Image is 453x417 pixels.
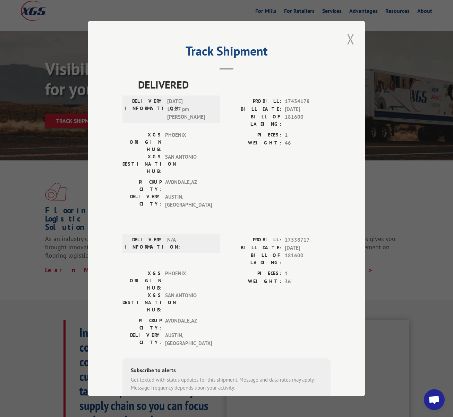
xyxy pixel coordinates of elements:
label: BILL DATE: [226,244,281,252]
img: tab_keywords_by_traffic_grey.svg [69,44,75,49]
img: website_grey.svg [11,18,17,24]
span: AUSTIN , [GEOGRAPHIC_DATA] [165,332,212,347]
label: PROBILL: [226,98,281,106]
label: BILL OF LADING: [226,113,281,128]
span: PHOENIX [165,131,212,153]
label: BILL OF LADING: [226,252,281,266]
label: PICKUP CITY: [122,317,162,332]
label: XGS ORIGIN HUB: [122,270,162,292]
a: Open chat [424,389,445,410]
div: v 4.0.24 [19,11,34,17]
div: Subscribe to alerts [131,366,322,376]
span: 181600 [285,252,331,266]
span: SAN ANTONIO [165,153,212,175]
span: 181600 [285,113,331,128]
span: 17434178 [285,98,331,106]
label: DELIVERY CITY: [122,332,162,347]
span: 1 [285,270,331,278]
div: Keywords by Traffic [77,44,117,49]
label: WEIGHT: [226,278,281,286]
span: SAN ANTONIO [165,292,212,314]
label: BILL DATE: [226,106,281,114]
button: Close modal [345,30,357,49]
div: Get texted with status updates for this shipment. Message and data rates may apply. Message frequ... [131,376,322,392]
label: DELIVERY CITY: [122,193,162,209]
label: XGS ORIGIN HUB: [122,131,162,153]
span: DELIVERED [138,77,331,92]
label: DELIVERY INFORMATION: [125,236,164,251]
label: PIECES: [226,131,281,139]
label: XGS DESTINATION HUB: [122,153,162,175]
label: WEIGHT: [226,139,281,147]
span: [DATE] [285,244,331,252]
span: 36 [285,278,331,286]
img: tab_domain_overview_orange.svg [19,44,24,49]
span: N/A [167,236,214,251]
span: AVONDALE , AZ [165,178,212,193]
div: Domain: [DOMAIN_NAME] [18,18,76,24]
span: AUSTIN , [GEOGRAPHIC_DATA] [165,193,212,209]
span: 1 [285,131,331,139]
span: 17538717 [285,236,331,244]
label: XGS DESTINATION HUB: [122,292,162,314]
span: AVONDALE , AZ [165,317,212,332]
label: PICKUP CITY: [122,178,162,193]
label: DELIVERY INFORMATION: [125,98,164,121]
h2: Track Shipment [122,46,331,59]
label: PIECES: [226,270,281,278]
div: Domain Overview [26,44,62,49]
label: PROBILL: [226,236,281,244]
span: [DATE] [285,106,331,114]
img: logo_orange.svg [11,11,17,17]
span: 46 [285,139,331,147]
span: [DATE] 12:07 pm [PERSON_NAME] [167,98,214,121]
span: PHOENIX [165,270,212,292]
